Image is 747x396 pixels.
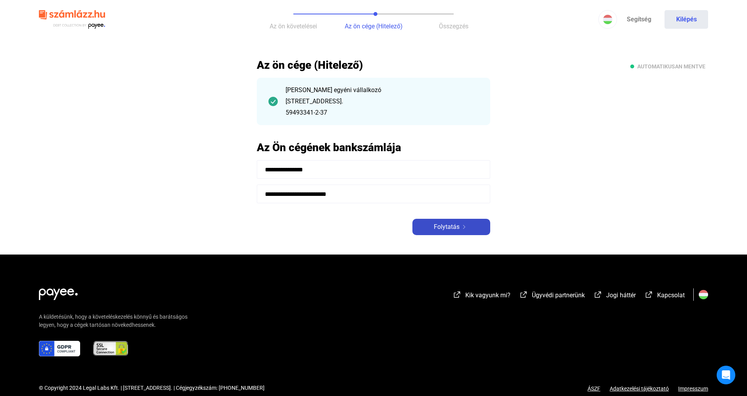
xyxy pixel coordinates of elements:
[39,284,78,300] img: white-payee-white-dot.svg
[257,58,490,72] h2: Az ön cége (Hitelező)
[644,293,685,300] a: external-link-whiteKapcsolat
[459,225,469,229] img: arrow-right-white
[600,386,678,392] a: Adatkezelési tájékoztató
[593,293,636,300] a: external-link-whiteJogi háttér
[699,290,708,299] img: HU.svg
[657,291,685,299] span: Kapcsolat
[603,15,612,24] img: HU
[270,23,317,30] span: Az ön követelései
[465,291,510,299] span: Kik vagyunk mi?
[439,23,468,30] span: Összegzés
[519,293,585,300] a: external-link-whiteÜgyvédi partnerünk
[519,291,528,298] img: external-link-white
[593,291,603,298] img: external-link-white
[452,293,510,300] a: external-link-whiteKik vagyunk mi?
[268,97,278,106] img: checkmark-darker-green-circle
[598,10,617,29] button: HU
[606,291,636,299] span: Jogi háttér
[412,219,490,235] button: Folytatásarrow-right-white
[39,341,80,356] img: gdpr
[617,10,661,29] a: Segítség
[286,85,479,95] div: [PERSON_NAME] egyéni vállalkozó
[39,384,265,392] div: © Copyright 2024 Legal Labs Kft. | [STREET_ADDRESS]. | Cégjegyzékszám: [PHONE_NUMBER]
[286,97,479,106] div: [STREET_ADDRESS].
[665,10,708,29] button: Kilépés
[286,108,479,117] div: 59493341-2-37
[532,291,585,299] span: Ügyvédi partnerünk
[434,222,459,232] span: Folytatás
[345,23,403,30] span: Az ön cége (Hitelező)
[587,386,600,392] a: ÁSZF
[257,141,490,154] h2: Az Ön cégének bankszámlája
[452,291,462,298] img: external-link-white
[644,291,654,298] img: external-link-white
[717,366,735,384] div: Open Intercom Messenger
[678,386,708,392] a: Impresszum
[93,341,129,356] img: ssl
[39,7,105,32] img: szamlazzhu-logo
